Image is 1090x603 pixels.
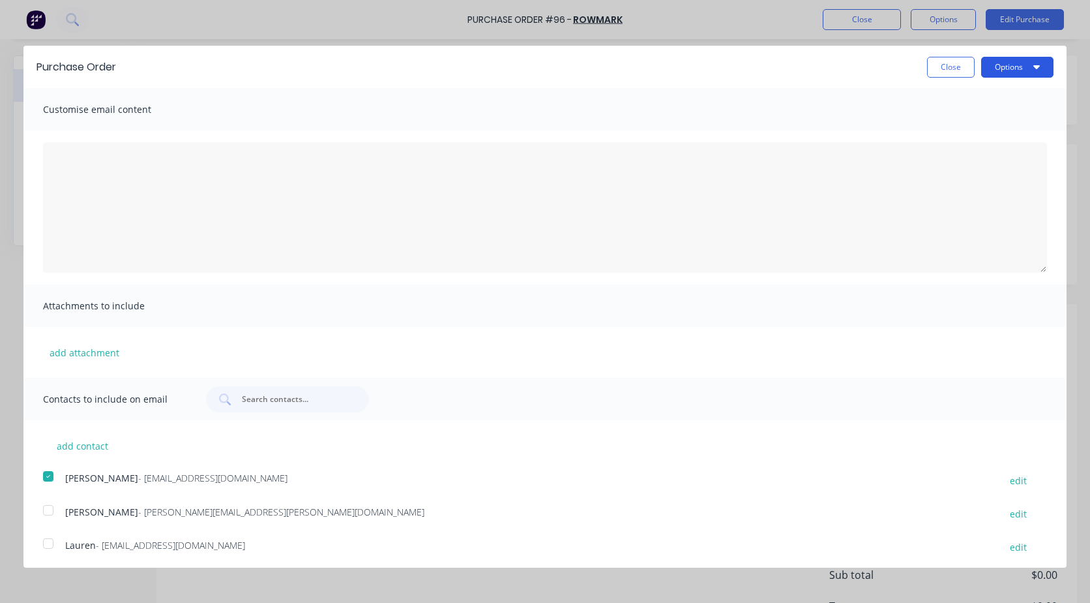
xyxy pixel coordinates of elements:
span: - [PERSON_NAME][EMAIL_ADDRESS][PERSON_NAME][DOMAIN_NAME] [138,506,424,518]
span: [PERSON_NAME] [65,472,138,484]
button: edit [1002,471,1035,489]
button: edit [1002,505,1035,523]
button: add contact [43,436,121,456]
div: Purchase Order [37,59,116,75]
button: Options [981,57,1053,78]
button: Close [927,57,975,78]
button: add attachment [43,343,126,362]
span: - [EMAIL_ADDRESS][DOMAIN_NAME] [138,472,287,484]
span: Customise email content [43,100,186,119]
span: Attachments to include [43,297,186,315]
span: Lauren [65,539,96,551]
span: Contacts to include on email [43,390,186,409]
span: [PERSON_NAME] [65,506,138,518]
button: edit [1002,538,1035,556]
span: - [EMAIL_ADDRESS][DOMAIN_NAME] [96,539,245,551]
input: Search contacts... [241,393,349,406]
